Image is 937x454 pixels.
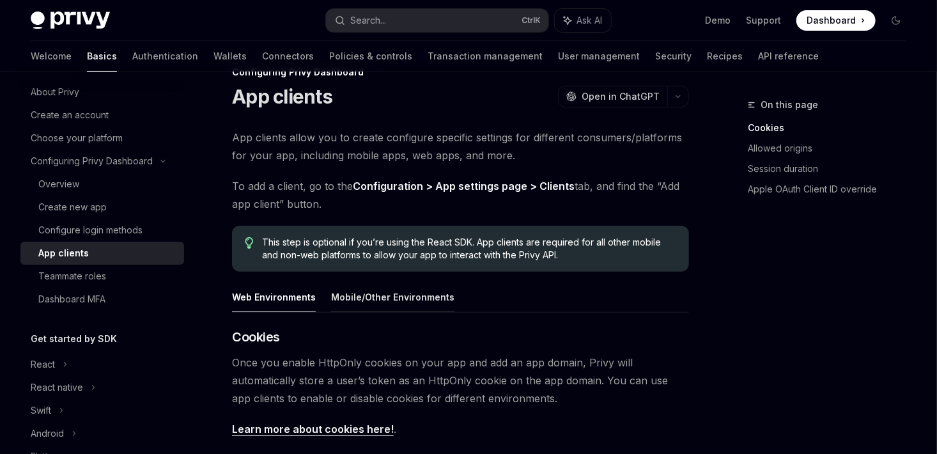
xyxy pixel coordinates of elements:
[31,12,110,29] img: dark logo
[796,10,876,31] a: Dashboard
[262,41,314,72] a: Connectors
[232,177,689,213] span: To add a client, go to the tab, and find the “Add app client” button.
[748,138,917,159] a: Allowed origins
[20,219,184,242] a: Configure login methods
[20,127,184,150] a: Choose your platform
[555,9,611,32] button: Ask AI
[38,223,143,238] div: Configure login methods
[582,90,660,103] span: Open in ChatGPT
[807,14,856,27] span: Dashboard
[748,118,917,138] a: Cookies
[31,107,109,123] div: Create an account
[31,130,123,146] div: Choose your platform
[20,196,184,219] a: Create new app
[31,331,117,347] h5: Get started by SDK
[31,380,83,395] div: React native
[232,282,316,312] button: Web Environments
[245,237,254,249] svg: Tip
[38,292,105,307] div: Dashboard MFA
[31,84,79,100] div: About Privy
[761,97,818,113] span: On this page
[707,41,743,72] a: Recipes
[20,104,184,127] a: Create an account
[31,41,72,72] a: Welcome
[577,14,602,27] span: Ask AI
[20,242,184,265] a: App clients
[758,41,819,72] a: API reference
[705,14,731,27] a: Demo
[748,179,917,200] a: Apple OAuth Client ID override
[38,269,106,284] div: Teammate roles
[38,246,89,261] div: App clients
[746,14,781,27] a: Support
[31,357,55,372] div: React
[263,236,676,262] span: This step is optional if you’re using the React SDK. App clients are required for all other mobil...
[87,41,117,72] a: Basics
[232,129,689,164] span: App clients allow you to create configure specific settings for different consumers/platforms for...
[38,176,79,192] div: Overview
[38,200,107,215] div: Create new app
[655,41,692,72] a: Security
[132,41,198,72] a: Authentication
[31,153,153,169] div: Configuring Privy Dashboard
[20,173,184,196] a: Overview
[213,41,247,72] a: Wallets
[326,9,548,32] button: Search...CtrlK
[331,282,454,312] button: Mobile/Other Environments
[31,426,64,441] div: Android
[748,159,917,179] a: Session duration
[20,81,184,104] a: About Privy
[20,288,184,311] a: Dashboard MFA
[886,10,906,31] button: Toggle dark mode
[522,15,541,26] span: Ctrl K
[232,423,394,436] a: Learn more about cookies here!
[232,328,280,346] span: Cookies
[31,403,51,418] div: Swift
[558,41,640,72] a: User management
[353,180,575,193] a: Configuration > App settings page > Clients
[329,41,412,72] a: Policies & controls
[232,354,689,407] span: Once you enable HttpOnly cookies on your app and add an app domain, Privy will automatically stor...
[20,265,184,288] a: Teammate roles
[232,66,689,79] div: Configuring Privy Dashboard
[350,13,386,28] div: Search...
[558,86,667,107] button: Open in ChatGPT
[428,41,543,72] a: Transaction management
[232,420,689,438] span: .
[232,85,332,108] h1: App clients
